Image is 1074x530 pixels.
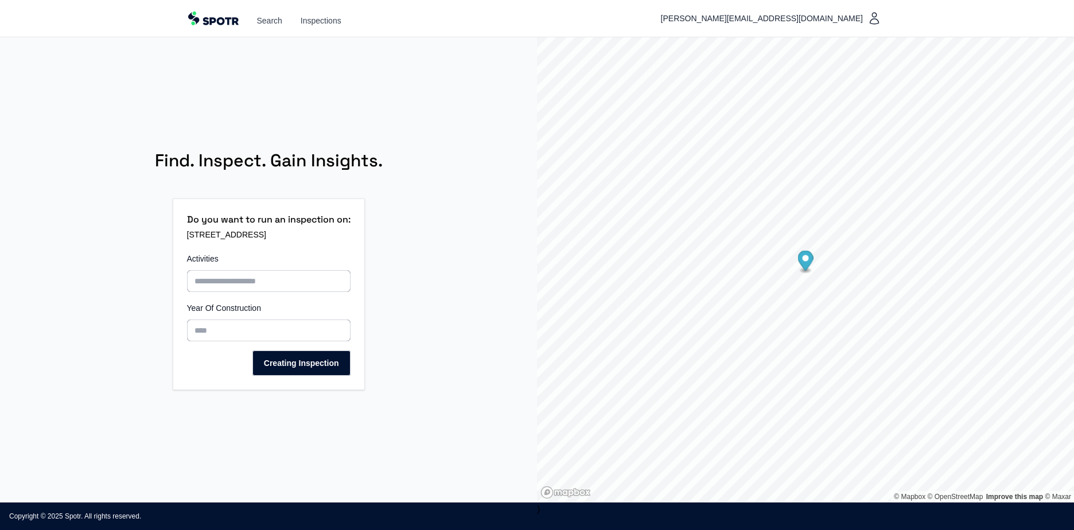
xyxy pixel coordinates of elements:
p: [STREET_ADDRESS] [187,227,351,243]
a: OpenStreetMap [928,493,983,501]
a: Inspections [301,15,341,26]
label: Year Of Construction [187,301,351,315]
canvas: Map [537,37,1074,502]
a: Search [257,15,282,26]
label: Activities [187,252,351,266]
h1: Find. Inspect. Gain Insights. [155,141,383,180]
div: Map marker [798,251,814,274]
h1: Do you want to run an inspection on: [187,213,351,227]
div: ) [537,37,1074,502]
a: Mapbox homepage [540,486,591,499]
a: Mapbox [894,493,925,501]
span: [PERSON_NAME][EMAIL_ADDRESS][DOMAIN_NAME] [661,11,867,25]
button: [PERSON_NAME][EMAIL_ADDRESS][DOMAIN_NAME] [656,7,886,30]
a: Improve this map [986,493,1043,501]
a: Maxar [1045,493,1071,501]
input: Activities [187,270,351,292]
button: Creating Inspection [252,350,351,376]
